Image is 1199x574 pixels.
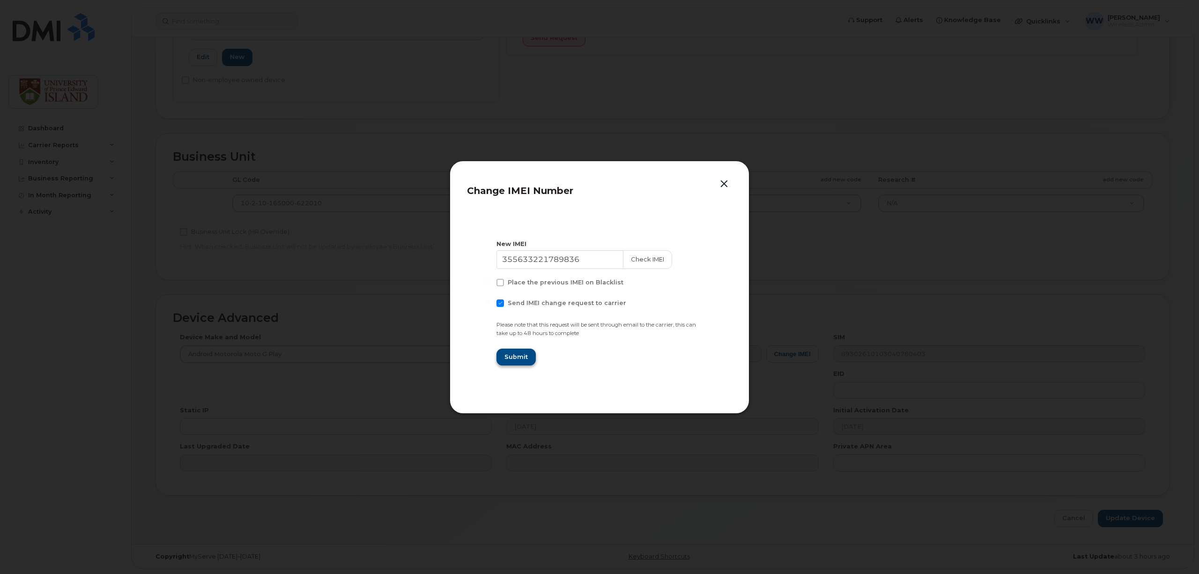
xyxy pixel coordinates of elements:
[467,185,573,196] span: Change IMEI Number
[485,299,490,304] input: Send IMEI change request to carrier
[623,250,672,269] button: Check IMEI
[504,352,528,361] span: Submit
[496,321,696,337] small: Please note that this request will be sent through email to the carrier, this can take up to 48 h...
[508,279,623,286] span: Place the previous IMEI on Blacklist
[496,349,536,365] button: Submit
[508,299,626,306] span: Send IMEI change request to carrier
[485,279,490,283] input: Place the previous IMEI on Blacklist
[496,239,703,248] div: New IMEI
